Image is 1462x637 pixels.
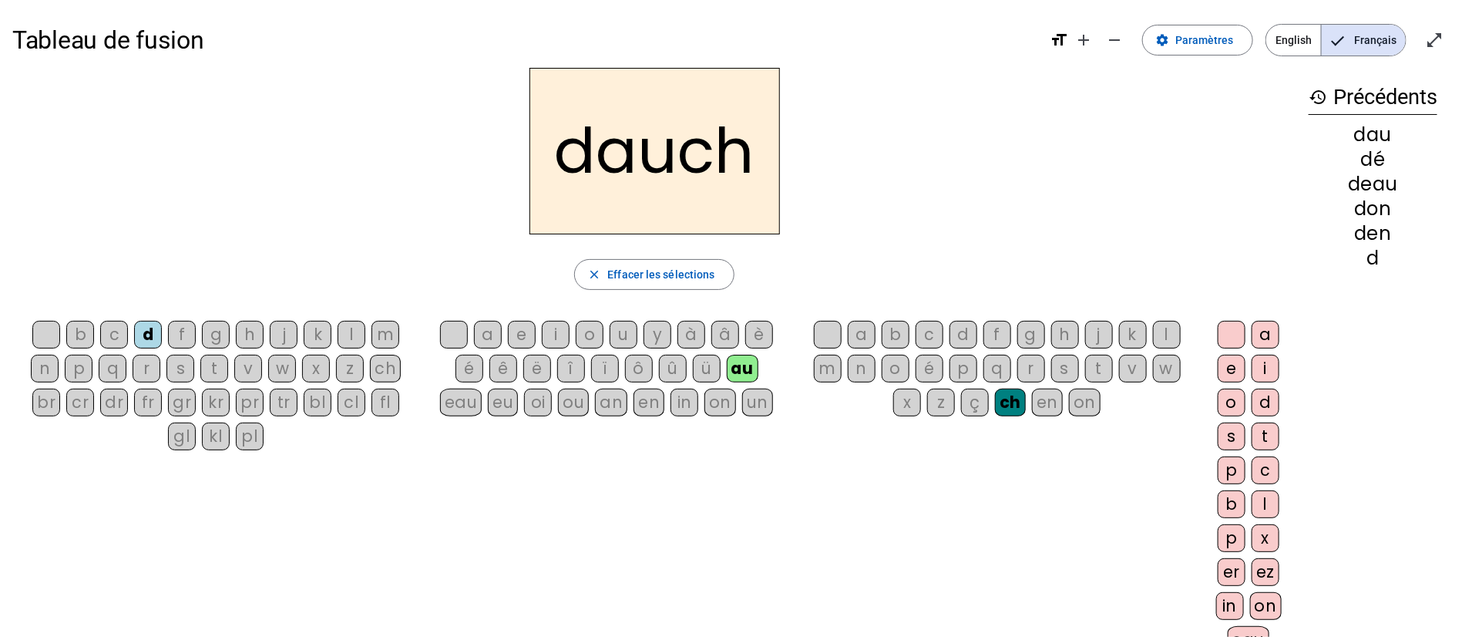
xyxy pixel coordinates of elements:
[100,321,128,349] div: c
[12,15,1037,65] h1: Tableau de fusion
[1218,558,1245,586] div: er
[1425,31,1444,49] mat-icon: open_in_full
[1252,524,1279,552] div: x
[1309,200,1437,218] div: don
[574,259,734,290] button: Effacer les sélections
[671,389,698,416] div: in
[1309,126,1437,144] div: dau
[1155,33,1169,47] mat-icon: settings
[1252,558,1279,586] div: ez
[1069,389,1101,416] div: on
[1153,321,1181,349] div: l
[304,321,331,349] div: k
[236,423,264,450] div: pl
[1252,423,1279,450] div: t
[1309,224,1437,243] div: den
[370,355,401,383] div: ch
[1309,175,1437,194] div: deau
[1309,80,1437,115] h3: Précédents
[711,321,739,349] div: â
[1175,31,1234,49] span: Paramètres
[202,423,230,450] div: kl
[916,355,943,383] div: é
[1051,355,1079,383] div: s
[202,321,230,349] div: g
[66,321,94,349] div: b
[893,389,921,416] div: x
[236,321,264,349] div: h
[1017,321,1045,349] div: g
[659,355,687,383] div: û
[591,355,619,383] div: ï
[1105,31,1124,49] mat-icon: remove
[488,389,518,416] div: eu
[949,355,977,383] div: p
[524,389,552,416] div: oi
[1085,321,1113,349] div: j
[677,321,705,349] div: à
[1266,25,1321,56] span: English
[595,389,627,416] div: an
[995,389,1026,416] div: ch
[1218,355,1245,383] div: e
[1099,25,1130,56] button: Diminuer la taille de la police
[371,321,399,349] div: m
[1252,490,1279,518] div: l
[983,355,1011,383] div: q
[1419,25,1450,56] button: Entrer en plein écran
[542,321,570,349] div: i
[134,321,162,349] div: d
[168,389,196,416] div: gr
[1074,31,1093,49] mat-icon: add
[523,355,551,383] div: ë
[508,321,536,349] div: e
[455,355,483,383] div: é
[1218,423,1245,450] div: s
[1032,389,1063,416] div: en
[1050,31,1068,49] mat-icon: format_size
[1119,355,1147,383] div: v
[1252,389,1279,416] div: d
[1265,24,1407,56] mat-button-toggle-group: Language selection
[1216,592,1244,620] div: in
[1218,457,1245,484] div: p
[168,423,196,450] div: gl
[1252,457,1279,484] div: c
[168,321,196,349] div: f
[1309,88,1327,106] mat-icon: history
[65,355,92,383] div: p
[268,355,296,383] div: w
[704,389,736,416] div: on
[270,321,297,349] div: j
[848,355,876,383] div: n
[1322,25,1406,56] span: Français
[474,321,502,349] div: a
[961,389,989,416] div: ç
[31,355,59,383] div: n
[304,389,331,416] div: bl
[371,389,399,416] div: fl
[576,321,603,349] div: o
[338,389,365,416] div: cl
[1252,321,1279,349] div: a
[882,355,909,383] div: o
[336,355,364,383] div: z
[745,321,773,349] div: è
[529,68,780,234] h2: dauch
[1085,355,1113,383] div: t
[302,355,330,383] div: x
[1250,592,1282,620] div: on
[99,355,126,383] div: q
[440,389,482,416] div: eau
[1218,524,1245,552] div: p
[338,321,365,349] div: l
[134,389,162,416] div: fr
[1309,249,1437,268] div: d
[625,355,653,383] div: ô
[607,265,714,284] span: Effacer les sélections
[100,389,128,416] div: dr
[983,321,1011,349] div: f
[66,389,94,416] div: cr
[200,355,228,383] div: t
[1218,389,1245,416] div: o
